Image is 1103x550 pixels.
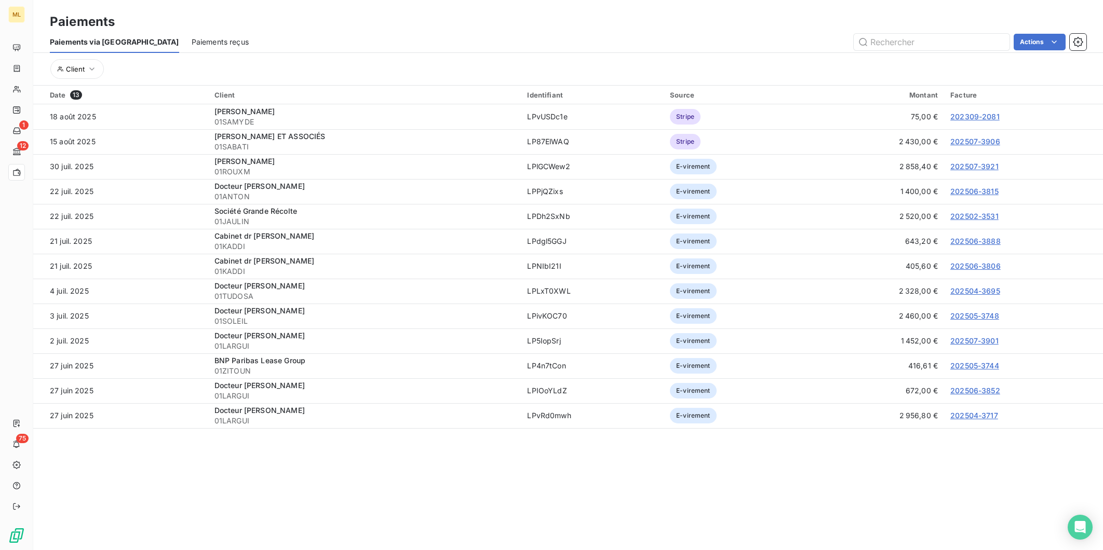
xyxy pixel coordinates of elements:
span: [PERSON_NAME] [214,157,275,166]
a: 12 [8,143,24,160]
span: 01KADDI [214,266,515,277]
td: 75,00 € [813,104,944,129]
a: 202506-3852 [950,386,1000,395]
td: 2 858,40 € [813,154,944,179]
td: 4 juil. 2025 [33,279,208,304]
span: Docteur [PERSON_NAME] [214,281,305,290]
div: Client [214,91,515,99]
span: Cabinet dr [PERSON_NAME] [214,256,315,265]
td: 2 328,00 € [813,279,944,304]
td: LPdgl5GGJ [521,229,664,254]
input: Rechercher [854,34,1010,50]
span: E-virement [670,358,717,374]
span: Docteur [PERSON_NAME] [214,182,305,190]
div: Source [670,91,807,99]
span: E-virement [670,209,717,224]
td: LPNIbI21I [521,254,664,279]
a: 202506-3806 [950,262,1001,270]
span: 01ZITOUN [214,366,515,376]
span: 01ANTON [214,191,515,202]
span: Stripe [670,109,701,125]
td: LP5IopSrj [521,328,664,353]
a: 202504-3695 [950,286,1000,295]
a: 202507-3921 [950,162,999,171]
span: 01SAMYDE [214,117,515,127]
span: 01LARGUI [214,416,515,426]
td: 2 460,00 € [813,304,944,328]
span: 12 [17,141,29,150]
span: 01LARGUI [214,341,515,351]
td: LPlGCWew2 [521,154,664,179]
span: Docteur [PERSON_NAME] [214,306,305,315]
a: 1 [8,122,24,139]
span: 01TUDOSA [214,291,515,301]
td: 21 juil. 2025 [33,254,208,279]
td: 1 452,00 € [813,328,944,353]
td: 2 juil. 2025 [33,328,208,353]
span: E-virement [670,333,717,349]
span: Client [66,65,85,73]
span: Stripe [670,134,701,149]
span: E-virement [670,233,717,249]
a: 202506-3888 [950,237,1001,245]
td: 2 520,00 € [813,204,944,229]
td: 405,60 € [813,254,944,279]
span: Docteur [PERSON_NAME] [214,381,305,390]
a: 202507-3906 [950,137,1000,146]
td: 2 430,00 € [813,129,944,154]
span: Cabinet dr [PERSON_NAME] [214,231,315,240]
div: Date [50,90,202,100]
span: E-virement [670,383,717,398]
td: LPPjQZixs [521,179,664,204]
td: 643,20 € [813,229,944,254]
td: LPivKOC70 [521,304,664,328]
td: 22 juil. 2025 [33,179,208,204]
span: [PERSON_NAME] [214,107,275,116]
span: 01SOLEIL [214,316,515,326]
td: 27 juin 2025 [33,378,208,403]
td: LP87ElWAQ [521,129,664,154]
span: Paiements via [GEOGRAPHIC_DATA] [50,37,179,47]
span: 01KADDI [214,241,515,252]
td: 672,00 € [813,378,944,403]
a: 202506-3815 [950,187,999,196]
div: Facture [950,91,1097,99]
td: LPIOoYLdZ [521,378,664,403]
span: E-virement [670,258,717,274]
a: 202507-3901 [950,336,999,345]
span: E-virement [670,283,717,299]
span: E-virement [670,308,717,324]
a: 202504-3717 [950,411,998,420]
button: Client [50,59,104,79]
td: LPvUSDc1e [521,104,664,129]
td: 30 juil. 2025 [33,154,208,179]
div: Identifiant [527,91,657,99]
div: Open Intercom Messenger [1068,515,1093,540]
span: 75 [16,434,29,443]
div: Montant [819,91,938,99]
span: Docteur [PERSON_NAME] [214,406,305,415]
td: 3 juil. 2025 [33,304,208,328]
a: 202309-2081 [950,112,1000,121]
span: BNP Paribas Lease Group [214,356,305,365]
span: Société Grande Récolte [214,207,297,215]
td: 18 août 2025 [33,104,208,129]
span: E-virement [670,159,717,174]
button: Actions [1014,34,1066,50]
a: 202505-3744 [950,361,999,370]
span: 01SABATI [214,142,515,152]
td: 1 400,00 € [813,179,944,204]
h3: Paiements [50,12,115,31]
div: ML [8,6,25,23]
td: LP4n7tCon [521,353,664,378]
td: LPvRd0mwh [521,403,664,428]
span: 01LARGUI [214,391,515,401]
span: [PERSON_NAME] ET ASSOCIÉS [214,132,326,141]
td: 2 956,80 € [813,403,944,428]
td: 27 juin 2025 [33,403,208,428]
img: Logo LeanPay [8,527,25,544]
td: 15 août 2025 [33,129,208,154]
td: 22 juil. 2025 [33,204,208,229]
td: 21 juil. 2025 [33,229,208,254]
span: E-virement [670,184,717,199]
